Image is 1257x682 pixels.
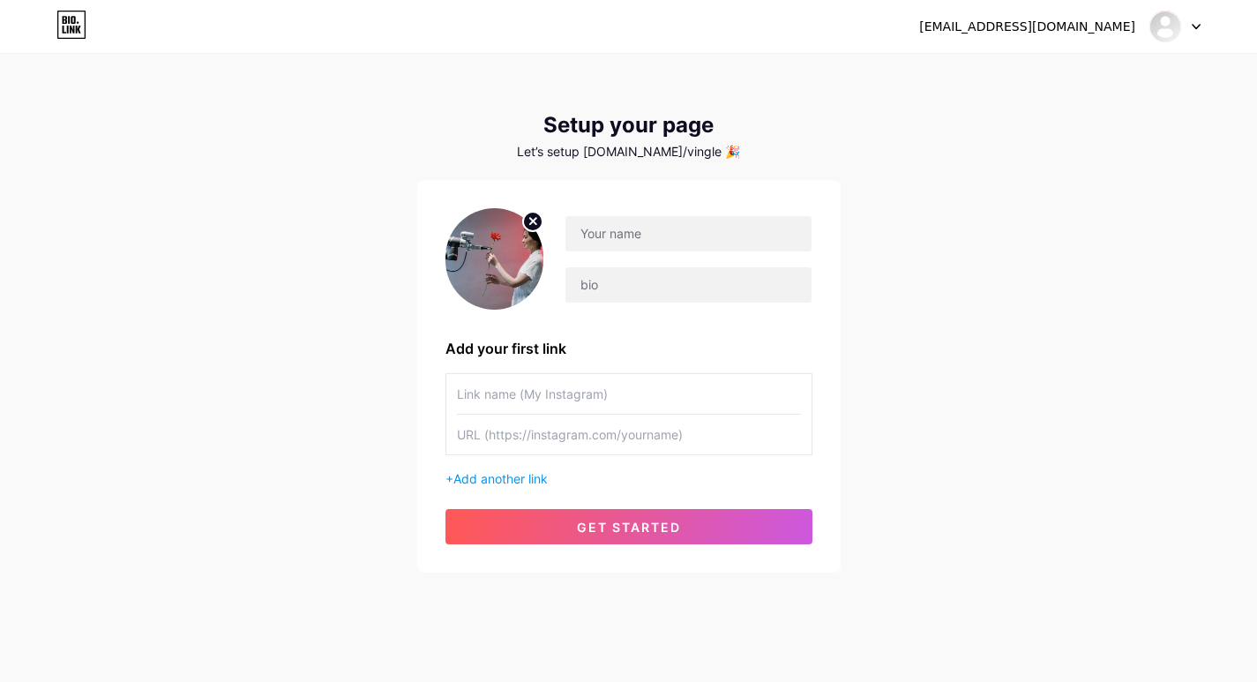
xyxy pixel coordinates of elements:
span: Add another link [453,471,548,486]
img: profile pic [445,208,544,310]
img: vingle [1149,10,1182,43]
div: Setup your page [417,113,841,138]
input: bio [565,267,811,303]
button: get started [445,509,812,544]
span: get started [577,520,681,535]
input: URL (https://instagram.com/yourname) [457,415,801,454]
div: Let’s setup [DOMAIN_NAME]/vingle 🎉 [417,145,841,159]
div: [EMAIL_ADDRESS][DOMAIN_NAME] [919,18,1135,36]
input: Your name [565,216,811,251]
div: Add your first link [445,338,812,359]
div: + [445,469,812,488]
input: Link name (My Instagram) [457,374,801,414]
